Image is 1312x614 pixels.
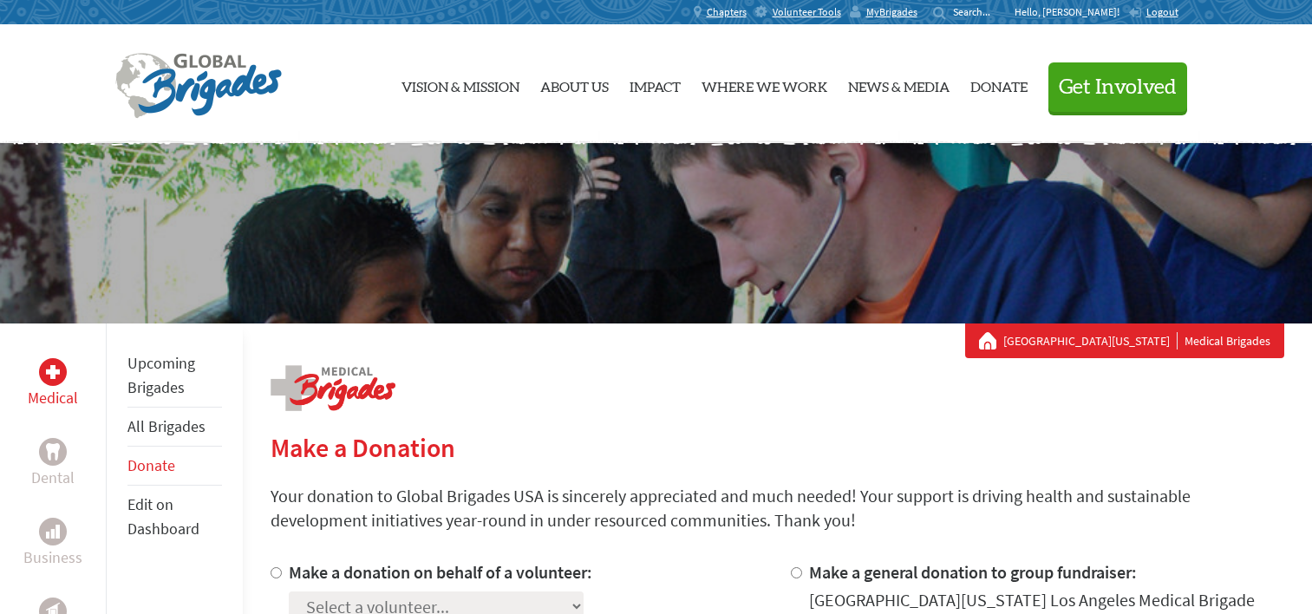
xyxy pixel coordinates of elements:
div: Dental [39,438,67,466]
p: Medical [28,386,78,410]
h2: Make a Donation [271,432,1284,463]
a: Vision & Mission [401,39,519,129]
img: Business [46,525,60,539]
div: Medical [39,358,67,386]
img: Dental [46,443,60,460]
a: BusinessBusiness [23,518,82,570]
a: Donate [127,455,175,475]
label: Make a donation on behalf of a volunteer: [289,561,592,583]
a: DentalDental [31,438,75,490]
p: Dental [31,466,75,490]
input: Search... [953,5,1002,18]
img: Medical [46,365,60,379]
li: Edit on Dashboard [127,486,222,548]
li: Donate [127,447,222,486]
a: Edit on Dashboard [127,494,199,539]
span: Volunteer Tools [773,5,841,19]
a: About Us [540,39,609,129]
span: Logout [1146,5,1178,18]
a: Logout [1128,5,1178,19]
img: Global Brigades Logo [115,53,282,119]
a: News & Media [848,39,950,129]
a: Upcoming Brigades [127,353,195,397]
div: Business [39,518,67,545]
a: MedicalMedical [28,358,78,410]
span: Get Involved [1059,77,1177,98]
li: All Brigades [127,408,222,447]
img: logo-medical.png [271,365,395,411]
a: Where We Work [702,39,827,129]
li: Upcoming Brigades [127,344,222,408]
a: Impact [630,39,681,129]
span: MyBrigades [866,5,917,19]
a: Donate [970,39,1028,129]
a: All Brigades [127,416,206,436]
label: Make a general donation to group fundraiser: [809,561,1137,583]
div: Medical Brigades [979,332,1270,349]
p: Your donation to Global Brigades USA is sincerely appreciated and much needed! Your support is dr... [271,484,1284,532]
a: [GEOGRAPHIC_DATA][US_STATE] [1003,332,1178,349]
span: Chapters [707,5,747,19]
button: Get Involved [1048,62,1187,112]
p: Hello, [PERSON_NAME]! [1015,5,1128,19]
p: Business [23,545,82,570]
